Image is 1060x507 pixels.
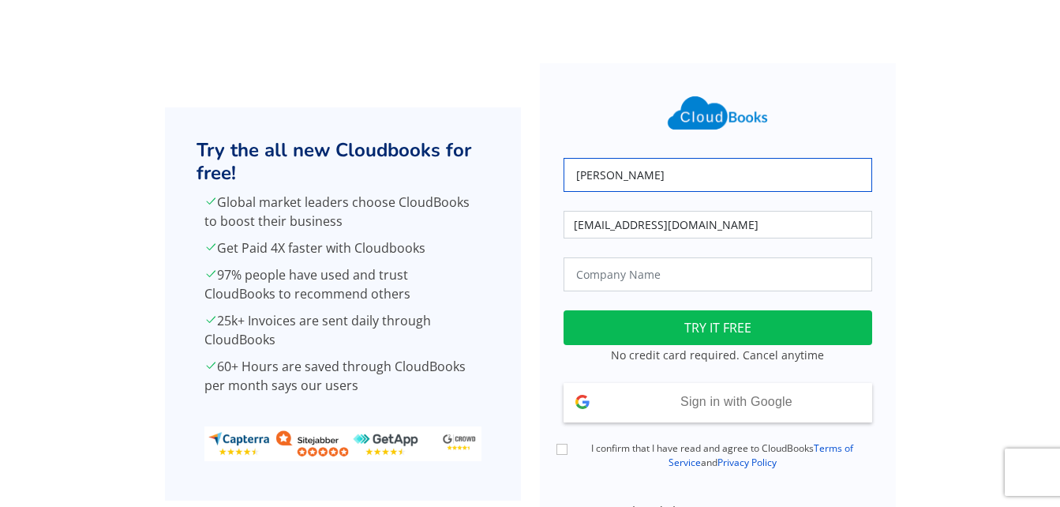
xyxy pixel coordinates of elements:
[564,158,872,192] input: Your Name
[204,265,481,303] p: 97% people have used and trust CloudBooks to recommend others
[680,395,792,408] span: Sign in with Google
[204,311,481,349] p: 25k+ Invoices are sent daily through CloudBooks
[564,257,872,291] input: Company Name
[204,238,481,257] p: Get Paid 4X faster with Cloudbooks
[573,441,872,470] label: I confirm that I have read and agree to CloudBooks and
[611,347,824,362] small: No credit card required. Cancel anytime
[717,456,777,469] a: Privacy Policy
[564,310,872,345] button: TRY IT FREE
[204,357,481,395] p: 60+ Hours are saved through CloudBooks per month says our users
[204,193,481,231] p: Global market leaders choose CloudBooks to boost their business
[204,426,481,461] img: ratings_banner.png
[564,211,872,238] input: Your Email
[669,441,854,469] a: Terms of Service
[197,139,489,185] h2: Try the all new Cloudbooks for free!
[658,87,777,139] img: Cloudbooks Logo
